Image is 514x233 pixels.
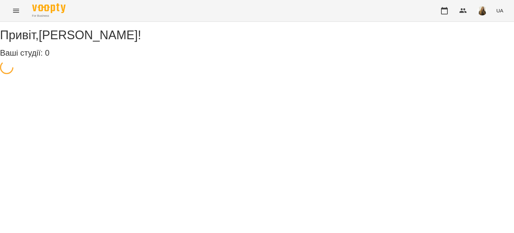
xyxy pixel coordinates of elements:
[32,3,66,13] img: Voopty Logo
[45,48,49,57] span: 0
[32,14,66,18] span: For Business
[478,6,487,15] img: e6d74434a37294e684abaaa8ba944af6.png
[494,4,506,17] button: UA
[8,3,24,19] button: Menu
[496,7,503,14] span: UA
